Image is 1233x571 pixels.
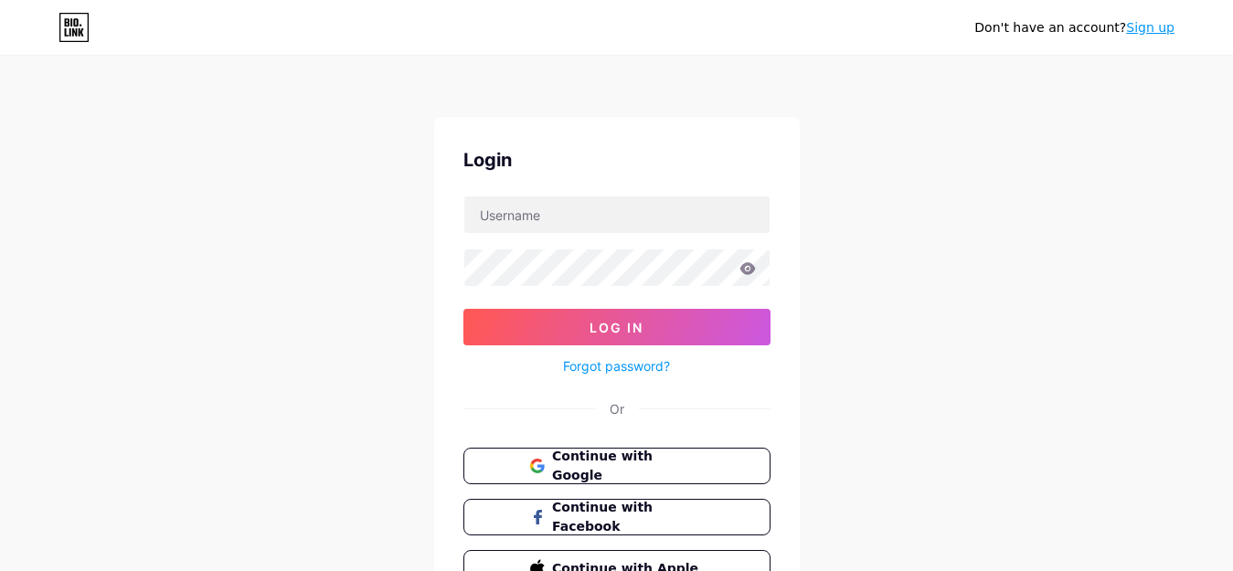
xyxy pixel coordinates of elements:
[552,498,703,536] span: Continue with Facebook
[1126,20,1175,35] a: Sign up
[463,309,771,345] button: Log In
[610,399,624,418] div: Or
[463,499,771,535] button: Continue with Facebook
[552,447,703,485] span: Continue with Google
[974,18,1175,37] div: Don't have an account?
[464,196,770,233] input: Username
[463,448,771,484] button: Continue with Google
[463,146,771,174] div: Login
[590,320,643,335] span: Log In
[563,356,670,375] a: Forgot password?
